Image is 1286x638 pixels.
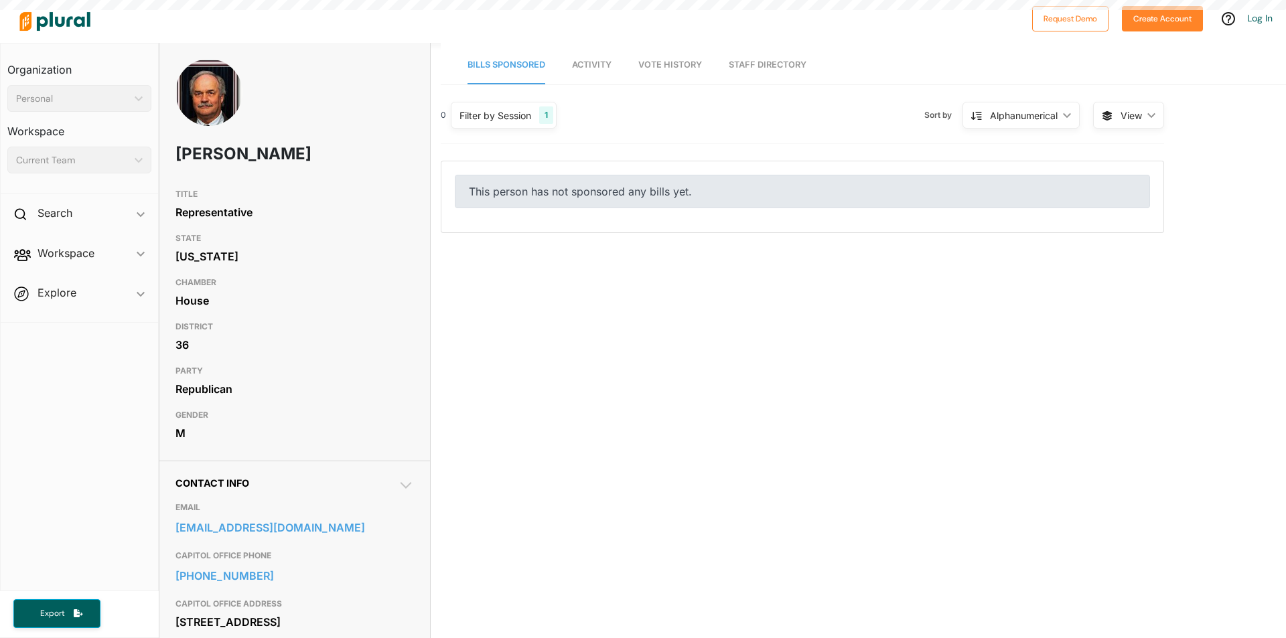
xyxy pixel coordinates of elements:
[175,612,414,632] div: [STREET_ADDRESS]
[31,608,74,619] span: Export
[7,50,151,80] h3: Organization
[175,517,414,538] a: [EMAIL_ADDRESS][DOMAIN_NAME]
[7,112,151,141] h3: Workspace
[175,59,242,152] img: Headshot of Randy Wood
[175,202,414,222] div: Representative
[924,109,962,121] span: Sort by
[175,134,318,174] h1: [PERSON_NAME]
[638,60,702,70] span: Vote History
[175,407,414,423] h3: GENDER
[441,109,446,121] div: 0
[1122,6,1203,31] button: Create Account
[175,274,414,291] h3: CHAMBER
[175,596,414,612] h3: CAPITOL OFFICE ADDRESS
[175,499,414,515] h3: EMAIL
[175,566,414,586] a: [PHONE_NUMBER]
[16,92,129,106] div: Personal
[455,175,1150,208] div: This person has not sponsored any bills yet.
[1032,6,1109,31] button: Request Demo
[990,108,1058,123] div: Alphanumerical
[459,108,531,123] div: Filter by Session
[175,230,414,246] h3: STATE
[175,291,414,311] div: House
[468,46,545,84] a: Bills Sponsored
[1122,11,1203,25] a: Create Account
[572,46,612,84] a: Activity
[175,548,414,564] h3: CAPITOL OFFICE PHONE
[729,46,806,84] a: Staff Directory
[175,477,249,489] span: Contact Info
[175,335,414,355] div: 36
[16,153,129,167] div: Current Team
[13,599,100,628] button: Export
[468,60,545,70] span: Bills Sponsored
[1121,108,1142,123] span: View
[175,363,414,379] h3: PARTY
[539,106,553,124] div: 1
[175,246,414,266] div: [US_STATE]
[175,379,414,399] div: Republican
[175,186,414,202] h3: TITLE
[1247,12,1273,24] a: Log In
[638,46,702,84] a: Vote History
[1032,11,1109,25] a: Request Demo
[175,319,414,335] h3: DISTRICT
[572,60,612,70] span: Activity
[175,423,414,443] div: M
[38,206,72,220] h2: Search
